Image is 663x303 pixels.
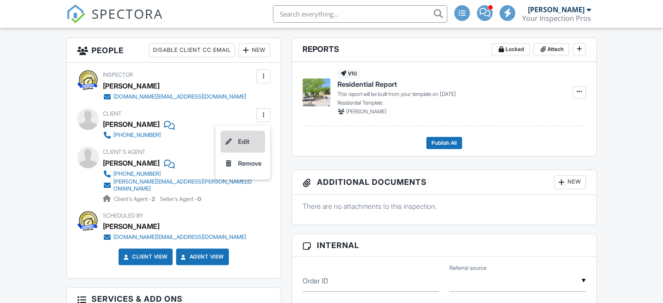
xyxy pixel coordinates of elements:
div: [DOMAIN_NAME][EMAIL_ADDRESS][DOMAIN_NAME] [113,234,246,241]
label: Referral source [449,264,486,272]
div: Your Inspection Pros [522,14,591,23]
span: SPECTORA [92,4,163,23]
h3: People [67,38,281,63]
a: [PERSON_NAME] [103,157,160,170]
a: [PHONE_NUMBER] [103,170,254,178]
span: Client's Agent - [114,196,156,202]
input: Search everything... [273,5,447,23]
div: Remove [238,158,262,169]
a: [PHONE_NUMBER] [103,131,168,140]
span: Scheduled By [103,212,143,219]
a: [DOMAIN_NAME][EMAIL_ADDRESS][DOMAIN_NAME] [103,233,246,242]
a: [PERSON_NAME][EMAIL_ADDRESS][PERSON_NAME][DOMAIN_NAME] [103,178,254,192]
a: SPECTORA [66,12,163,30]
a: Agent View [179,252,224,261]
h3: Additional Documents [292,170,596,195]
span: Inspector [103,71,133,78]
div: Disable Client CC Email [149,43,235,57]
a: Edit [221,131,265,153]
div: [PHONE_NUMBER] [113,170,161,177]
span: Seller's Agent - [160,196,201,202]
a: Client View [122,252,168,261]
p: There are no attachments to this inspection. [303,201,586,211]
strong: 0 [197,196,201,202]
img: The Best Home Inspection Software - Spectora [66,4,85,24]
strong: 2 [152,196,155,202]
span: Client's Agent [103,149,146,155]
div: [PERSON_NAME] [103,220,160,233]
div: New [238,43,270,57]
div: [PERSON_NAME][EMAIL_ADDRESS][PERSON_NAME][DOMAIN_NAME] [113,178,254,192]
div: [PERSON_NAME] [528,5,585,14]
div: [PERSON_NAME] [103,118,160,131]
h3: Internal [292,234,596,257]
div: [DOMAIN_NAME][EMAIL_ADDRESS][DOMAIN_NAME] [113,93,246,100]
a: Remove [221,153,265,174]
div: New [554,175,586,189]
div: [PHONE_NUMBER] [113,132,161,139]
span: Client [103,110,122,117]
div: [PERSON_NAME] [103,79,160,92]
label: Order ID [303,276,328,286]
a: [DOMAIN_NAME][EMAIL_ADDRESS][DOMAIN_NAME] [103,92,246,101]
